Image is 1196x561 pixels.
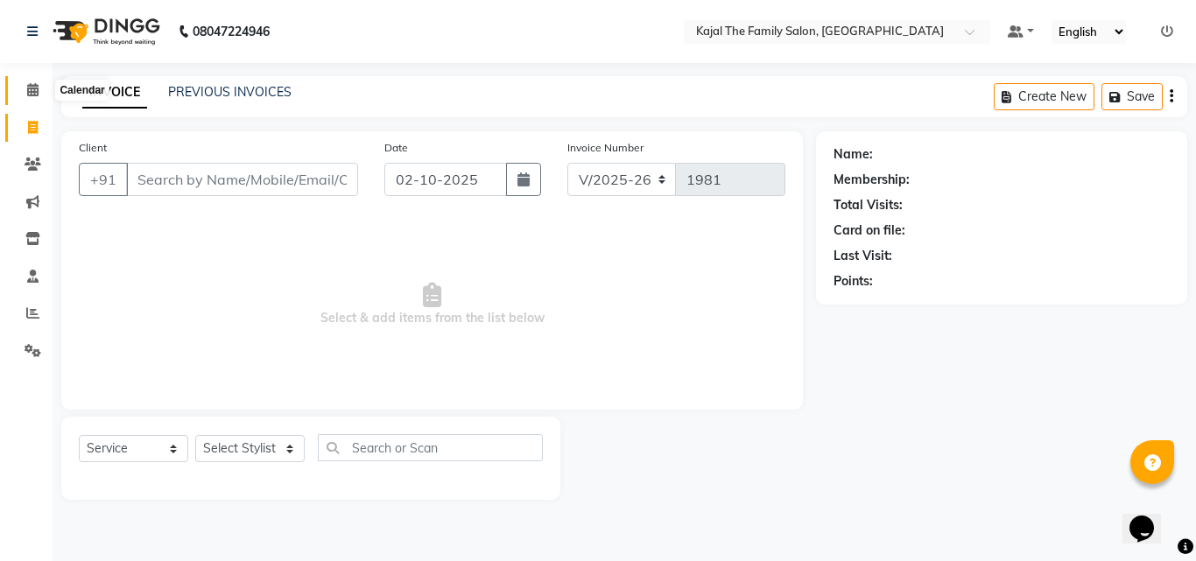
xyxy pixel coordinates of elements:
[79,163,128,196] button: +91
[1122,491,1178,543] iframe: chat widget
[1101,83,1163,110] button: Save
[834,145,873,164] div: Name:
[79,217,785,392] span: Select & add items from the list below
[384,140,408,156] label: Date
[168,84,292,100] a: PREVIOUS INVOICES
[45,7,165,56] img: logo
[318,434,543,461] input: Search or Scan
[994,83,1094,110] button: Create New
[126,163,358,196] input: Search by Name/Mobile/Email/Code
[834,272,873,291] div: Points:
[834,171,910,189] div: Membership:
[834,196,903,214] div: Total Visits:
[834,247,892,265] div: Last Visit:
[193,7,270,56] b: 08047224946
[79,140,107,156] label: Client
[567,140,644,156] label: Invoice Number
[834,221,905,240] div: Card on file:
[55,80,109,101] div: Calendar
